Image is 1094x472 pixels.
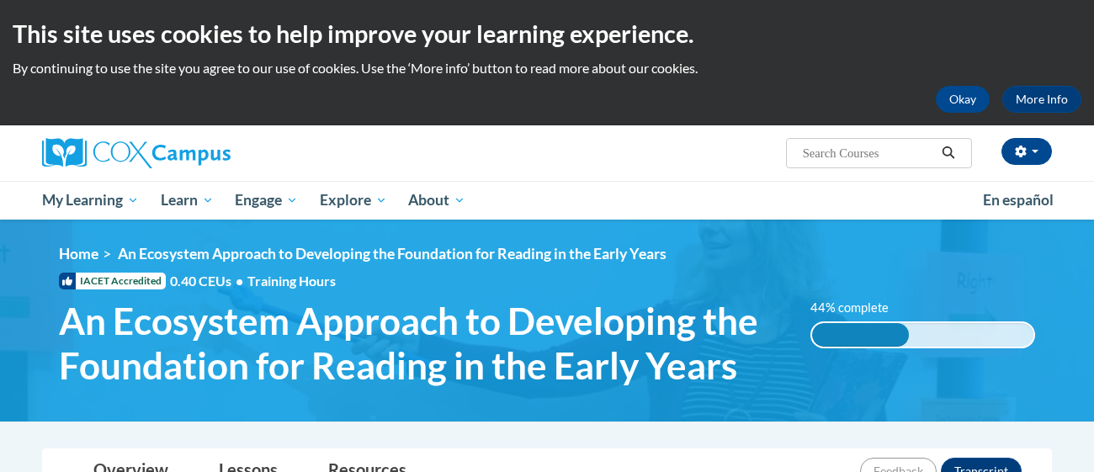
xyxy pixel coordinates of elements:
div: 44% complete [812,323,910,347]
button: Okay [936,86,990,113]
a: Explore [309,181,398,220]
span: IACET Accredited [59,273,166,289]
a: Cox Campus [42,138,362,168]
a: Engage [224,181,309,220]
a: Learn [150,181,225,220]
span: An Ecosystem Approach to Developing the Foundation for Reading in the Early Years [118,245,666,263]
button: Search [936,143,961,163]
p: By continuing to use the site you agree to our use of cookies. Use the ‘More info’ button to read... [13,59,1081,77]
label: 44% complete [810,299,907,317]
span: An Ecosystem Approach to Developing the Foundation for Reading in the Early Years [59,299,785,388]
span: About [408,190,465,210]
span: 0.40 CEUs [170,272,247,290]
img: Cox Campus [42,138,231,168]
a: Home [59,245,98,263]
span: My Learning [42,190,139,210]
h2: This site uses cookies to help improve your learning experience. [13,17,1081,50]
span: En español [983,191,1054,209]
input: Search Courses [801,143,936,163]
span: • [236,273,243,289]
div: Main menu [17,181,1077,220]
span: Explore [320,190,387,210]
a: More Info [1002,86,1081,113]
a: About [398,181,477,220]
span: Training Hours [247,273,336,289]
a: En español [972,183,1065,218]
span: Learn [161,190,214,210]
a: My Learning [31,181,150,220]
span: Engage [235,190,298,210]
button: Account Settings [1001,138,1052,165]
